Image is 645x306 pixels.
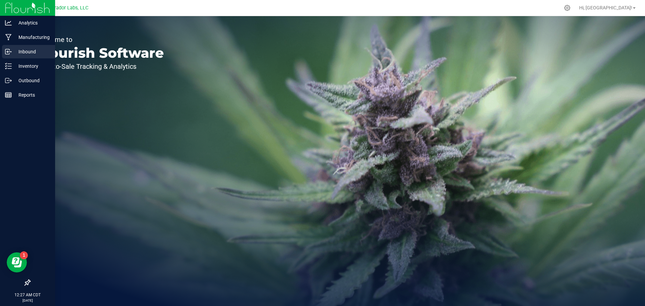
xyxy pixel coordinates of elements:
[579,5,632,10] span: Hi, [GEOGRAPHIC_DATA]!
[49,5,88,11] span: Curador Labs, LLC
[3,298,52,303] p: [DATE]
[7,252,27,272] iframe: Resource center
[5,19,12,26] inline-svg: Analytics
[5,48,12,55] inline-svg: Inbound
[20,251,28,259] iframe: Resource center unread badge
[12,76,52,85] p: Outbound
[12,19,52,27] p: Analytics
[12,91,52,99] p: Reports
[12,62,52,70] p: Inventory
[563,5,571,11] div: Manage settings
[5,34,12,41] inline-svg: Manufacturing
[12,48,52,56] p: Inbound
[5,77,12,84] inline-svg: Outbound
[3,292,52,298] p: 12:27 AM CDT
[36,46,164,60] p: Flourish Software
[36,63,164,70] p: Seed-to-Sale Tracking & Analytics
[12,33,52,41] p: Manufacturing
[5,92,12,98] inline-svg: Reports
[5,63,12,69] inline-svg: Inventory
[36,36,164,43] p: Welcome to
